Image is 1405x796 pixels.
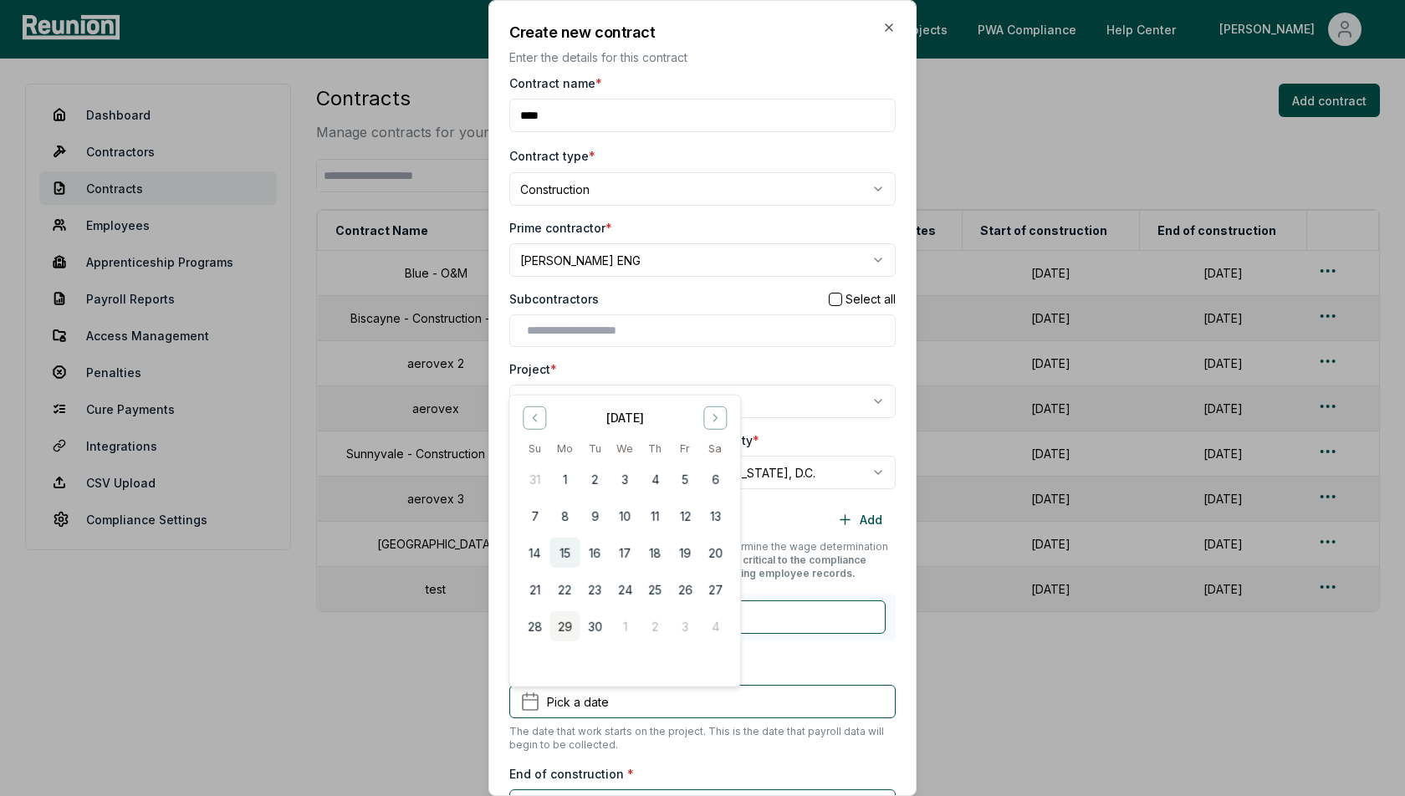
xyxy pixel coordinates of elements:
button: Add [824,503,896,536]
label: Prime contractor [509,219,612,237]
button: 13 [700,501,730,531]
button: 31 [519,464,549,494]
button: 14 [519,538,549,568]
button: 4 [640,464,670,494]
button: 7 [519,501,549,531]
button: 18 [640,538,670,568]
span: Pick a date [547,693,609,711]
th: Wednesday [610,440,640,457]
label: Select all [846,293,896,305]
button: 23 [580,574,610,605]
p: Enter the details for this contract [509,48,896,66]
button: 20 [700,538,730,568]
label: Subcontractors [509,290,599,308]
button: 21 [519,574,549,605]
th: Monday [549,440,580,457]
p: The date that work starts on the project. This is the date that payroll data will begin to be col... [509,725,896,752]
th: Thursday [640,440,670,457]
button: 9 [580,501,610,531]
button: 24 [610,574,640,605]
button: 10 [610,501,640,531]
button: 17 [610,538,640,568]
button: 1 [549,464,580,494]
button: 29 [549,611,580,641]
button: 8 [549,501,580,531]
button: 19 [670,538,700,568]
button: 15 [549,538,580,568]
button: Go to previous month [523,406,546,429]
button: 30 [580,611,610,641]
div: [DATE] [606,409,644,426]
button: 27 [700,574,730,605]
th: Saturday [700,440,730,457]
button: 3 [610,464,640,494]
th: Sunday [519,440,549,457]
label: Contract name [509,74,602,92]
th: Tuesday [580,440,610,457]
button: 25 [640,574,670,605]
label: Contract type [509,149,595,163]
button: 6 [700,464,730,494]
button: 5 [670,464,700,494]
button: 28 [519,611,549,641]
button: 26 [670,574,700,605]
button: Go to next month [703,406,727,429]
button: 11 [640,501,670,531]
button: 2 [640,611,670,641]
label: End of construction [509,765,634,783]
h2: Create new contract [509,21,896,43]
button: 2 [580,464,610,494]
button: 3 [670,611,700,641]
th: Friday [670,440,700,457]
button: Pick a date [509,685,896,718]
label: Project [509,360,557,378]
button: 4 [700,611,730,641]
button: 16 [580,538,610,568]
button: 22 [549,574,580,605]
button: 12 [670,501,700,531]
button: 1 [610,611,640,641]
